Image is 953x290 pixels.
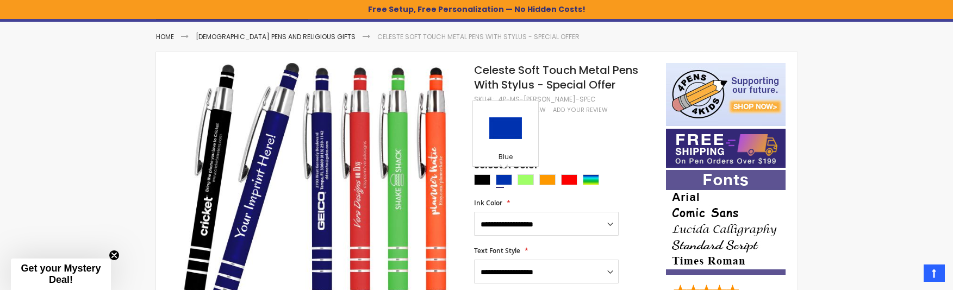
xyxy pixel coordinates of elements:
div: Blue [496,174,512,185]
div: Red [561,174,577,185]
span: Text Font Style [474,246,520,255]
div: Orange [539,174,556,185]
span: Select A Color [474,160,538,174]
div: Get your Mystery Deal!Close teaser [11,259,111,290]
a: [DEMOGRAPHIC_DATA] Pens and Religious Gifts [196,32,356,41]
div: Assorted [583,174,599,185]
div: Black [474,174,490,185]
li: Celeste Soft Touch Metal Pens With Stylus - Special Offer [377,33,580,41]
span: Get your Mystery Deal! [21,263,101,285]
img: 4pens 4 kids [666,63,786,126]
span: Celeste Soft Touch Metal Pens With Stylus - Special Offer [474,62,638,92]
a: Home [156,32,174,41]
strong: SKU [474,94,494,104]
img: Free shipping on orders over $199 [666,129,786,168]
div: 4P-MS-[PERSON_NAME]-SPEC [499,95,596,104]
a: Add Your Review [553,106,608,114]
button: Close teaser [109,250,120,261]
div: Blue [476,153,535,163]
div: Green Light [518,174,534,185]
img: font-personalization-examples [666,170,786,275]
a: Top [924,264,945,282]
span: Ink Color [474,198,502,207]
